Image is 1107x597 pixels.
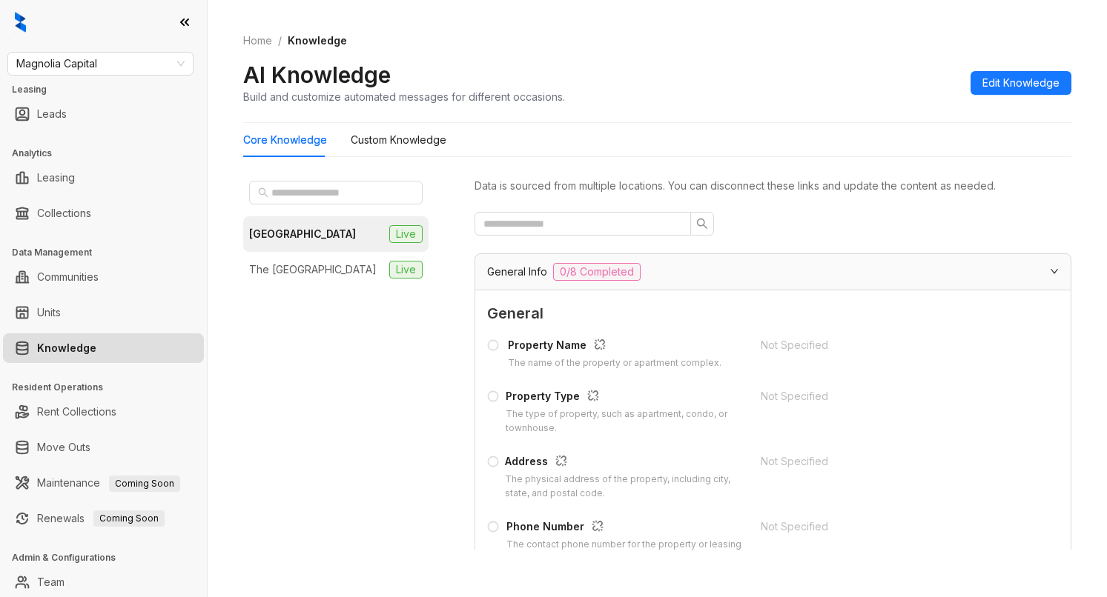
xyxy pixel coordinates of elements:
div: The physical address of the property, including city, state, and postal code. [505,473,743,501]
span: Edit Knowledge [982,75,1060,91]
a: Knowledge [37,333,96,363]
h3: Leasing [12,83,207,96]
a: RenewalsComing Soon [37,504,165,533]
div: The [GEOGRAPHIC_DATA] [249,261,377,278]
div: Property Name [508,337,721,356]
div: Not Specified [761,453,1017,470]
li: Communities [3,262,204,292]
li: Rent Collections [3,397,204,427]
div: Phone Number [506,518,744,538]
a: Leasing [37,163,75,193]
li: / [278,33,282,49]
li: Leads [3,99,204,129]
li: Collections [3,199,204,228]
h3: Resident Operations [12,381,207,394]
button: Edit Knowledge [971,71,1071,95]
li: Renewals [3,504,204,533]
div: The type of property, such as apartment, condo, or townhouse. [506,407,743,436]
a: Collections [37,199,91,228]
div: Property Type [506,388,743,407]
span: Magnolia Capital [16,53,185,75]
div: Not Specified [761,337,1017,353]
span: Knowledge [288,34,347,47]
h3: Data Management [12,246,207,259]
h3: Admin & Configurations [12,551,207,564]
span: Live [389,225,423,243]
h3: Analytics [12,147,207,160]
div: [GEOGRAPHIC_DATA] [249,226,356,242]
div: Custom Knowledge [351,132,446,148]
div: The name of the property or apartment complex. [508,356,721,370]
span: search [258,187,268,198]
li: Maintenance [3,468,204,498]
span: Coming Soon [109,476,180,492]
li: Units [3,298,204,327]
div: Address [505,453,743,473]
a: Move Outs [37,433,90,462]
a: Communities [37,262,99,292]
h2: AI Knowledge [243,61,391,89]
img: logo [15,12,26,33]
div: Build and customize automated messages for different occasions. [243,89,565,104]
div: Core Knowledge [243,132,327,148]
li: Leasing [3,163,204,193]
div: General Info0/8 Completed [475,254,1071,290]
span: Coming Soon [93,510,165,527]
div: Not Specified [761,388,1017,404]
div: Data is sourced from multiple locations. You can disconnect these links and update the content as... [475,178,1071,194]
a: Team [37,567,65,597]
li: Knowledge [3,333,204,363]
span: expanded [1050,267,1059,276]
a: Units [37,298,61,327]
span: 0/8 Completed [553,263,641,281]
li: Move Outs [3,433,204,462]
a: Leads [37,99,67,129]
span: General [487,302,1059,325]
span: General Info [487,264,547,280]
div: The contact phone number for the property or leasing office. [506,538,744,566]
span: Live [389,261,423,279]
a: Rent Collections [37,397,116,427]
span: search [696,218,708,230]
li: Team [3,567,204,597]
div: Not Specified [761,518,1017,535]
a: Home [240,33,275,49]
